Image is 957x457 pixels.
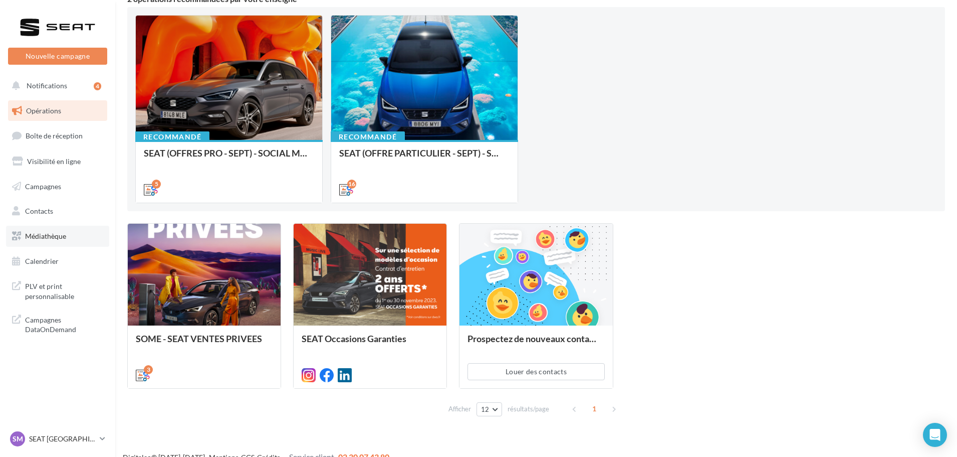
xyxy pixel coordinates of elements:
[481,405,490,413] span: 12
[152,180,161,189] div: 5
[6,125,109,146] a: Boîte de réception
[144,365,153,374] div: 3
[339,148,510,168] div: SEAT (OFFRE PARTICULIER - SEPT) - SOCIAL MEDIA
[923,423,947,447] div: Open Intercom Messenger
[6,309,109,339] a: Campagnes DataOnDemand
[25,257,59,265] span: Calendrier
[27,81,67,90] span: Notifications
[6,100,109,121] a: Opérations
[467,334,604,354] div: Prospectez de nouveaux contacts
[25,182,61,190] span: Campagnes
[6,75,105,96] button: Notifications 4
[135,131,209,142] div: Recommandé
[302,334,438,354] div: SEAT Occasions Garanties
[136,334,273,354] div: SOME - SEAT VENTES PRIVEES
[25,313,103,335] span: Campagnes DataOnDemand
[476,402,502,416] button: 12
[347,180,356,189] div: 16
[331,131,405,142] div: Recommandé
[144,148,314,168] div: SEAT (OFFRES PRO - SEPT) - SOCIAL MEDIA
[8,48,107,65] button: Nouvelle campagne
[467,363,604,380] button: Louer des contacts
[29,434,96,444] p: SEAT [GEOGRAPHIC_DATA]
[25,232,66,240] span: Médiathèque
[27,157,81,166] span: Visibilité en ligne
[586,401,602,417] span: 1
[94,82,101,90] div: 4
[6,275,109,305] a: PLV et print personnalisable
[6,176,109,197] a: Campagnes
[25,279,103,301] span: PLV et print personnalisable
[508,404,549,414] span: résultats/page
[6,151,109,172] a: Visibilité en ligne
[13,434,23,444] span: SM
[6,226,109,247] a: Médiathèque
[8,429,107,448] a: SM SEAT [GEOGRAPHIC_DATA]
[26,131,83,140] span: Boîte de réception
[6,201,109,222] a: Contacts
[25,207,53,215] span: Contacts
[6,251,109,272] a: Calendrier
[26,106,61,115] span: Opérations
[448,404,471,414] span: Afficher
